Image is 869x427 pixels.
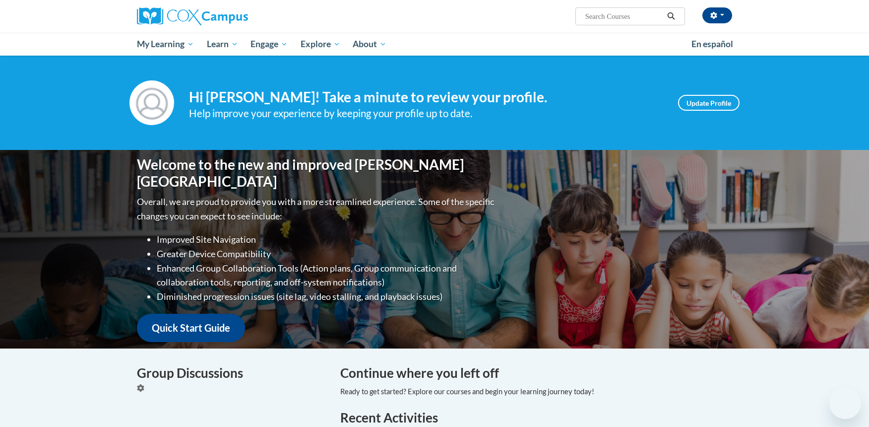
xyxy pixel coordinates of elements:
[244,33,294,56] a: Engage
[200,33,245,56] a: Learn
[189,105,663,122] div: Help improve your experience by keeping your profile up to date.
[250,38,288,50] span: Engage
[137,314,245,342] a: Quick Start Guide
[137,7,248,25] img: Cox Campus
[122,33,747,56] div: Main menu
[685,34,740,55] a: En español
[129,80,174,125] img: Profile Image
[137,7,325,25] a: Cox Campus
[294,33,347,56] a: Explore
[137,195,497,223] p: Overall, we are proud to provide you with a more streamlined experience. Some of the specific cha...
[678,95,740,111] a: Update Profile
[137,156,497,190] h1: Welcome to the new and improved [PERSON_NAME][GEOGRAPHIC_DATA]
[691,39,733,49] span: En español
[137,363,325,383] h4: Group Discussions
[189,89,663,106] h4: Hi [PERSON_NAME]! Take a minute to review your profile.
[137,38,194,50] span: My Learning
[340,363,732,383] h4: Continue where you left off
[301,38,340,50] span: Explore
[130,33,200,56] a: My Learning
[829,387,861,419] iframe: Button to launch messaging window
[157,232,497,247] li: Improved Site Navigation
[340,409,732,427] h1: Recent Activities
[702,7,732,23] button: Account Settings
[157,289,497,304] li: Diminished progression issues (site lag, video stalling, and playback issues)
[157,247,497,261] li: Greater Device Compatibility
[347,33,393,56] a: About
[353,38,386,50] span: About
[664,10,679,22] button: Search
[157,261,497,290] li: Enhanced Group Collaboration Tools (Action plans, Group communication and collaboration tools, re...
[207,38,238,50] span: Learn
[584,10,664,22] input: Search Courses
